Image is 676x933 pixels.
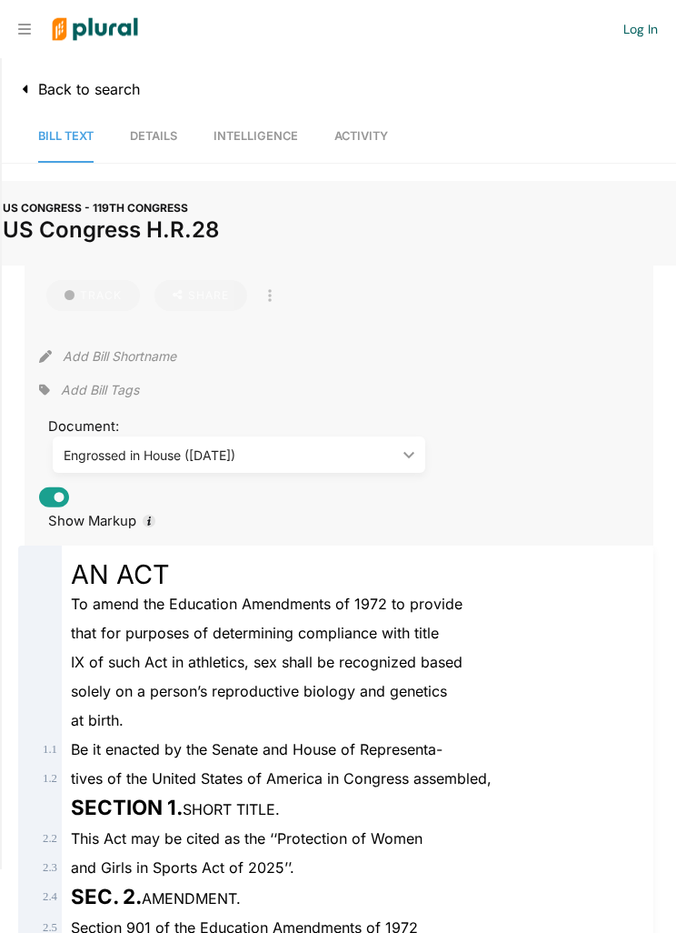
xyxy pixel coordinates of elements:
[38,1,152,58] img: Logo for Plural
[71,769,492,788] span: tives of the United States of America in Congress assembled,
[43,890,57,903] span: 2 . 4
[14,80,140,98] a: Back to search
[71,595,462,613] span: To amend the Education Amendments of 1972 to provide
[43,861,57,874] span: 2 . 3
[141,513,157,529] div: Tooltip anchor
[71,858,294,877] span: and Girls in Sports Act of 2025’’.
[71,558,170,590] span: AN ACT
[61,381,139,399] span: Add Bill Tags
[71,889,241,908] span: AMENDMENT.
[71,829,422,848] span: This Act may be cited as the ‘‘Protection of Women
[43,832,57,845] span: 2 . 2
[147,280,254,311] button: Share
[39,513,136,529] span: Show Markup
[2,72,152,106] button: Back to search
[71,682,447,700] span: solely on a person’s reproductive biology and genetics
[71,884,142,908] strong: SEC. 2.
[71,711,124,729] span: at birth.
[64,446,396,465] div: Engrossed in House ([DATE])
[71,653,462,671] span: IX of such Act in athletics, sex shall be recognized based
[130,111,177,163] a: Details
[3,217,675,244] h1: US Congress H.R.28
[46,280,140,311] button: Track
[38,129,94,143] span: Bill Text
[43,743,57,756] span: 1 . 1
[130,129,177,143] span: Details
[334,129,388,143] span: Activity
[43,772,57,785] span: 1 . 2
[71,624,439,642] span: that for purposes of determining compliance with title
[38,111,94,163] a: Bill Text
[71,795,183,819] strong: SECTION 1.
[154,280,247,311] button: Share
[63,342,176,371] button: Add Bill Shortname
[214,111,298,163] a: Intelligence
[29,80,140,98] span: Back to search
[3,201,188,215] span: US CONGRESS - 119TH CONGRESS
[334,111,388,163] a: Activity
[214,129,298,143] span: Intelligence
[71,800,280,818] span: SHORT TITLE.
[39,418,133,435] span: Document:
[39,376,139,404] div: Add tags
[71,740,442,758] span: Be it enacted by the Senate and House of Representa-
[623,21,658,37] a: Log In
